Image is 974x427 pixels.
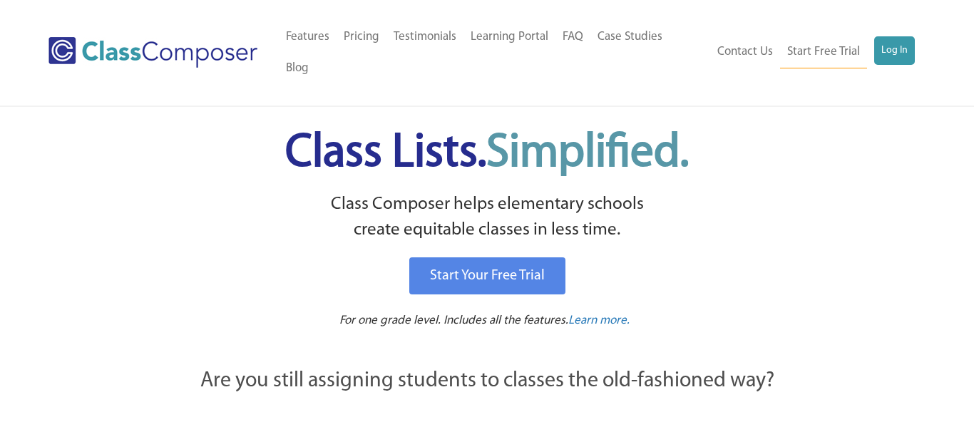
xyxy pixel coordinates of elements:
span: Class Lists. [285,130,689,177]
a: FAQ [555,21,590,53]
nav: Header Menu [279,21,707,84]
a: Case Studies [590,21,670,53]
span: Learn more. [568,314,630,326]
a: Log In [874,36,915,65]
a: Learn more. [568,312,630,330]
p: Class Composer helps elementary schools create equitable classes in less time. [121,192,853,244]
span: For one grade level. Includes all the features. [339,314,568,326]
a: Contact Us [710,36,780,68]
a: Blog [279,53,316,84]
a: Learning Portal [463,21,555,53]
a: Testimonials [386,21,463,53]
img: Class Composer [48,37,257,68]
nav: Header Menu [706,36,914,68]
p: Are you still assigning students to classes the old-fashioned way? [123,366,851,397]
a: Start Free Trial [780,36,867,68]
a: Pricing [337,21,386,53]
span: Simplified. [486,130,689,177]
span: Start Your Free Trial [430,269,545,283]
a: Start Your Free Trial [409,257,565,294]
a: Features [279,21,337,53]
